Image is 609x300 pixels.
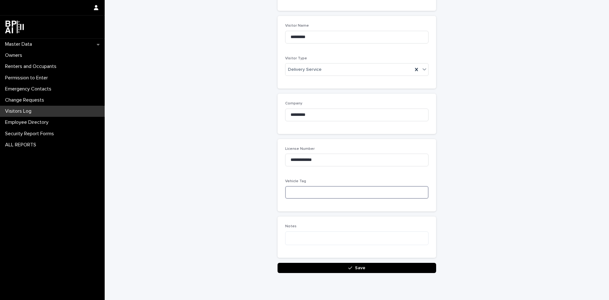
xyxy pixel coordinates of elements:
[285,57,307,60] span: Visitor Type
[3,142,41,148] p: ALL REPORTS
[285,147,315,151] span: License Number
[3,75,53,81] p: Permission to Enter
[278,263,436,273] button: Save
[3,63,62,70] p: Renters and Occupants
[285,224,297,228] span: Notes
[3,97,49,103] p: Change Requests
[3,86,56,92] p: Emergency Contacts
[285,102,302,105] span: Company
[5,21,24,33] img: dwgmcNfxSF6WIOOXiGgu
[3,52,27,58] p: Owners
[355,266,365,270] span: Save
[3,41,37,47] p: Master Data
[285,179,306,183] span: Vehicle Tag
[3,119,54,125] p: Employee Directory
[3,108,36,114] p: Visitors Log
[3,131,59,137] p: Security Report Forms
[288,66,322,73] span: Delivery Service
[285,24,309,28] span: Visitor Name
